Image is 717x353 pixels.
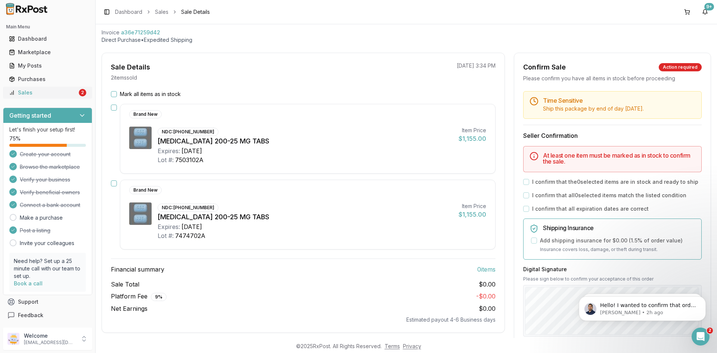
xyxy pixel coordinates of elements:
[523,75,702,82] div: Please confirm you have all items in stock before proceeding
[479,305,496,312] span: $0.00
[6,46,89,59] a: Marketplace
[3,33,92,45] button: Dashboard
[3,46,92,58] button: Marketplace
[532,192,686,199] label: I confirm that all 0 selected items match the listed condition
[457,62,496,69] p: [DATE] 3:34 PM
[158,212,453,222] div: [MEDICAL_DATA] 200-25 MG TABS
[692,328,710,346] iframe: Intercom live chat
[477,265,496,274] span: 0 item s
[403,343,421,349] a: Privacy
[151,293,167,301] div: 9 %
[181,222,202,231] div: [DATE]
[459,210,486,219] div: $1,155.00
[20,151,71,158] span: Create your account
[120,90,181,98] label: Mark all items as in stock
[479,280,496,289] span: $0.00
[459,202,486,210] div: Item Price
[476,292,496,300] span: - $0.00
[111,62,150,72] div: Sale Details
[158,136,453,146] div: [MEDICAL_DATA] 200-25 MG TABS
[121,29,160,36] span: a36e71259d42
[3,295,92,309] button: Support
[6,59,89,72] a: My Posts
[543,105,644,112] span: Ship this package by end of day [DATE] .
[459,134,486,143] div: $1,155.00
[543,152,695,164] h5: At least one item must be marked as in stock to confirm the sale.
[9,111,51,120] h3: Getting started
[111,316,496,323] div: Estimated payout 4-6 Business days
[129,127,152,149] img: Descovy 200-25 MG TABS
[111,280,139,289] span: Sale Total
[568,281,717,333] iframe: Intercom notifications message
[129,186,162,194] div: Brand New
[158,146,180,155] div: Expires:
[532,205,649,213] label: I confirm that all expiration dates are correct
[3,73,92,85] button: Purchases
[9,62,86,69] div: My Posts
[9,89,77,96] div: Sales
[20,214,63,222] a: Make a purchase
[111,304,148,313] span: Net Earnings
[523,266,702,273] h3: Digital Signature
[20,201,80,209] span: Connect a bank account
[20,163,80,171] span: Browse the marketplace
[9,75,86,83] div: Purchases
[9,135,21,142] span: 75 %
[9,49,86,56] div: Marketplace
[175,231,205,240] div: 7474702A
[540,237,683,244] label: Add shipping insurance for $0.00 ( 1.5 % of order value)
[111,74,137,81] p: 2 item s sold
[704,3,714,10] div: 9+
[20,239,74,247] a: Invite your colleagues
[3,3,51,15] img: RxPost Logo
[532,178,698,186] label: I confirm that the 0 selected items are in stock and ready to ship
[20,227,50,234] span: Post a listing
[3,87,92,99] button: Sales2
[24,332,76,340] p: Welcome
[543,225,695,231] h5: Shipping Insurance
[158,155,174,164] div: Lot #:
[181,146,202,155] div: [DATE]
[129,202,152,225] img: Descovy 200-25 MG TABS
[14,257,81,280] p: Need help? Set up a 25 minute call with our team to set up.
[3,309,92,322] button: Feedback
[523,131,702,140] h3: Seller Confirmation
[14,280,43,287] a: Book a call
[523,276,702,282] p: Please sign below to confirm your acceptance of this order
[385,343,400,349] a: Terms
[6,32,89,46] a: Dashboard
[129,110,162,118] div: Brand New
[79,89,86,96] div: 2
[102,29,119,36] div: Invoice
[9,35,86,43] div: Dashboard
[115,8,210,16] nav: breadcrumb
[102,36,711,44] p: Direct Purchase • Expedited Shipping
[158,231,174,240] div: Lot #:
[111,265,164,274] span: Financial summary
[659,63,702,71] div: Action required
[540,246,695,253] p: Insurance covers loss, damage, or theft during transit.
[158,204,218,212] div: NDC: [PHONE_NUMBER]
[6,24,89,30] h2: Main Menu
[20,189,80,196] span: Verify beneficial owners
[523,62,566,72] div: Confirm Sale
[24,340,76,346] p: [EMAIL_ADDRESS][DOMAIN_NAME]
[6,72,89,86] a: Purchases
[155,8,168,16] a: Sales
[181,8,210,16] span: Sale Details
[3,60,92,72] button: My Posts
[158,222,180,231] div: Expires:
[699,6,711,18] button: 9+
[7,333,19,345] img: User avatar
[115,8,142,16] a: Dashboard
[543,97,695,103] h5: Time Sensitive
[18,312,43,319] span: Feedback
[111,292,167,301] span: Platform Fee
[158,128,218,136] div: NDC: [PHONE_NUMBER]
[459,127,486,134] div: Item Price
[175,155,204,164] div: 7503102A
